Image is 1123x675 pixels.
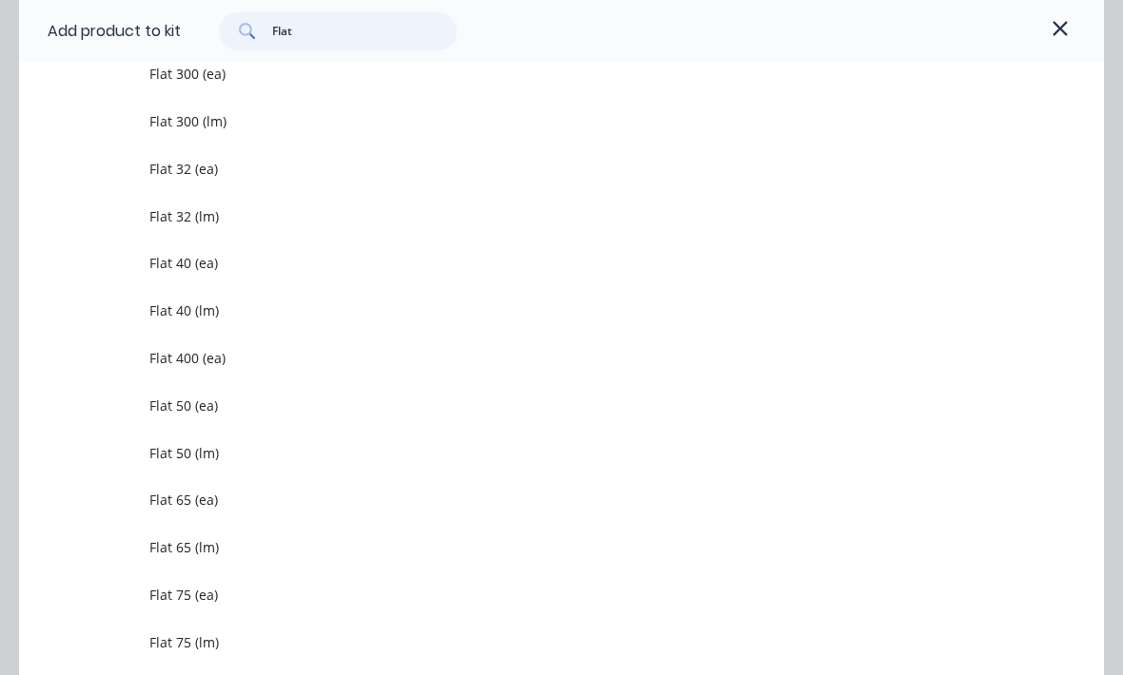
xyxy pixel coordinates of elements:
[149,64,914,84] span: Flat 300 (ea)
[149,300,914,320] span: Flat 40 (lm)
[149,490,914,510] span: Flat 65 (ea)
[149,443,914,463] span: Flat 50 (lm)
[272,12,458,50] input: Search...
[149,159,914,179] span: Flat 32 (ea)
[149,632,914,652] span: Flat 75 (lm)
[149,395,914,415] span: Flat 50 (ea)
[149,111,914,131] span: Flat 300 (lm)
[149,585,914,605] span: Flat 75 (ea)
[149,206,914,226] span: Flat 32 (lm)
[149,348,914,368] span: Flat 400 (ea)
[149,537,914,557] span: Flat 65 (lm)
[149,253,914,273] span: Flat 40 (ea)
[48,20,181,43] div: Add product to kit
